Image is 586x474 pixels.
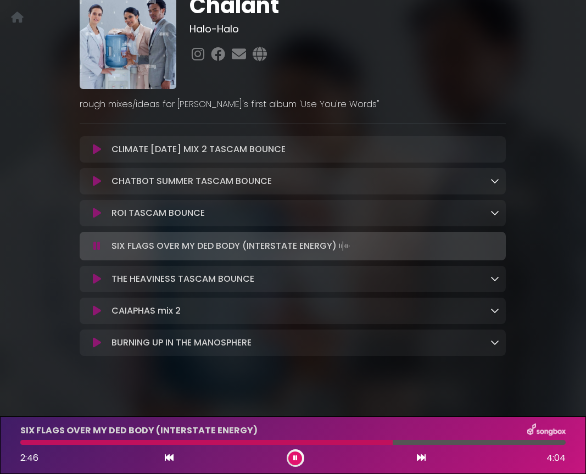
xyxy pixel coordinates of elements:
p: CAIAPHAS mix 2 [111,304,181,317]
h3: Halo-Halo [189,23,506,35]
p: CHATBOT SUMMER TASCAM BOUNCE [111,175,272,188]
p: THE HEAVINESS TASCAM BOUNCE [111,272,254,286]
p: BURNING UP IN THE MANOSPHERE [111,336,252,349]
img: waveform4.gif [337,238,352,254]
p: CLIMATE [DATE] MIX 2 TASCAM BOUNCE [111,143,286,156]
p: SIX FLAGS OVER MY DED BODY (INTERSTATE ENERGY) [111,238,352,254]
p: ROI TASCAM BOUNCE [111,207,205,220]
p: rough mixes/ideas for [PERSON_NAME]'s first album 'Use You're Words" [80,98,506,111]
